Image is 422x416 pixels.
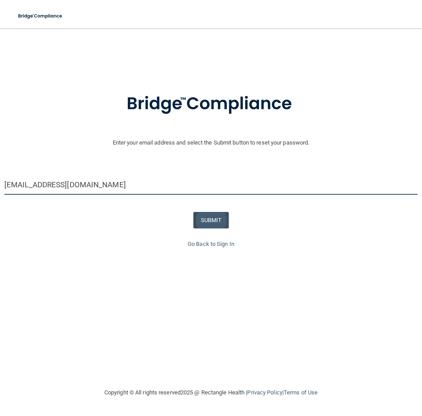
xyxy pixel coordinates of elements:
[108,81,314,127] img: bridge_compliance_login_screen.278c3ca4.svg
[193,212,229,228] button: SUBMIT
[247,389,282,396] a: Privacy Policy
[270,353,411,389] iframe: Drift Widget Chat Controller
[4,175,418,195] input: Email
[13,7,68,25] img: bridge_compliance_login_screen.278c3ca4.svg
[284,389,318,396] a: Terms of Use
[188,241,234,247] a: Go Back to Sign In
[50,379,372,407] div: Copyright © All rights reserved 2025 @ Rectangle Health | |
